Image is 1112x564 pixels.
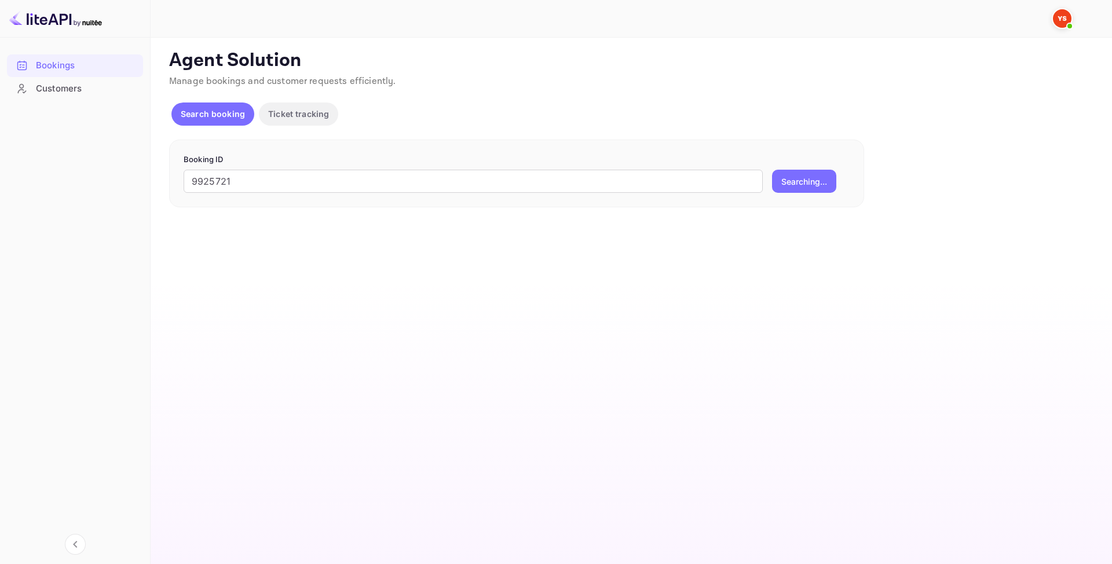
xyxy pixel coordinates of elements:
[169,75,396,87] span: Manage bookings and customer requests efficiently.
[184,170,763,193] input: Enter Booking ID (e.g., 63782194)
[36,59,137,72] div: Bookings
[7,78,143,100] div: Customers
[7,54,143,77] div: Bookings
[7,78,143,99] a: Customers
[7,54,143,76] a: Bookings
[9,9,102,28] img: LiteAPI logo
[65,534,86,555] button: Collapse navigation
[184,154,850,166] p: Booking ID
[1053,9,1071,28] img: Yandex Support
[268,108,329,120] p: Ticket tracking
[36,82,137,96] div: Customers
[772,170,836,193] button: Searching...
[169,49,1091,72] p: Agent Solution
[181,108,245,120] p: Search booking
